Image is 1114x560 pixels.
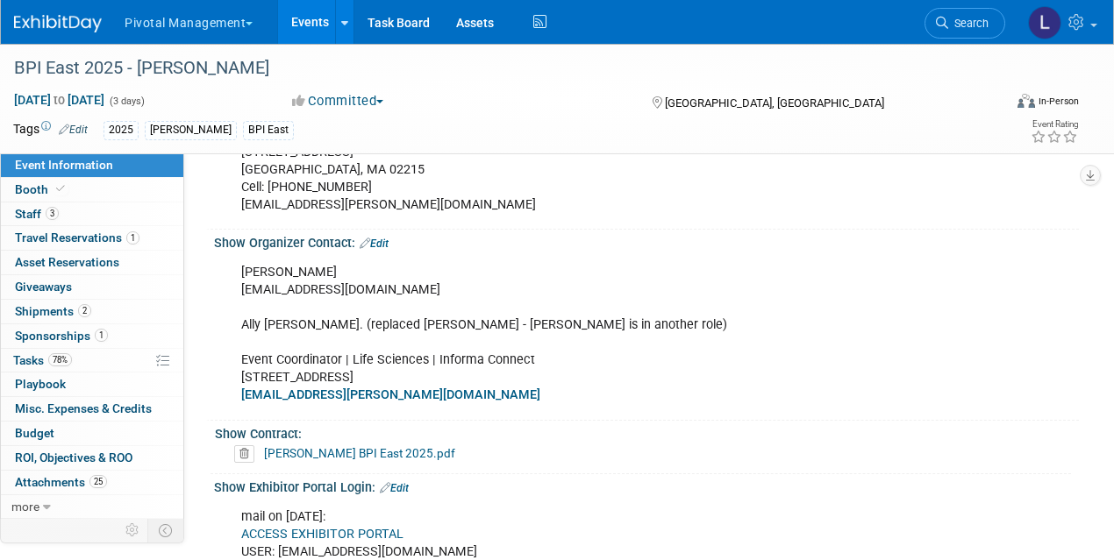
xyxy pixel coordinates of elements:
span: Giveaways [15,280,72,294]
a: Attachments25 [1,471,183,494]
div: [PERSON_NAME] [EMAIL_ADDRESS][DOMAIN_NAME] Ally [PERSON_NAME]. (replaced [PERSON_NAME] - [PERSON_... [229,255,908,414]
div: Event Rating [1031,120,1078,129]
span: Attachments [15,475,107,489]
span: 25 [89,475,107,488]
td: Personalize Event Tab Strip [118,519,148,542]
img: Format-Inperson.png [1018,94,1035,108]
a: Travel Reservations1 [1,226,183,250]
span: Booth [15,182,68,196]
a: ACCESS EXHIBITOR PORTAL [241,527,403,542]
a: Giveaways [1,275,183,299]
a: Edit [360,237,389,250]
div: Show Contract: [215,421,1071,443]
div: BPI East [243,121,294,139]
span: [GEOGRAPHIC_DATA], [GEOGRAPHIC_DATA] [665,96,884,110]
div: Show Organizer Contact: [214,230,1079,252]
a: Booth [1,178,183,202]
a: Edit [59,124,88,136]
div: 2025 [104,121,139,139]
a: Search [925,8,1005,39]
span: Misc. Expenses & Credits [15,401,152,415]
td: Tags [13,120,88,140]
div: BPI East 2025 - [PERSON_NAME] [8,53,988,84]
span: Budget [15,426,54,440]
a: Shipments2 [1,300,183,323]
img: Leslie Pelton [1028,6,1061,39]
span: Sponsorships [15,329,108,343]
a: Playbook [1,372,183,396]
a: Tasks78% [1,349,183,372]
div: Event Format [924,91,1080,117]
span: Playbook [15,377,66,391]
span: 78% [48,353,72,366]
span: 2 [78,304,91,317]
td: Toggle Event Tabs [148,519,184,542]
a: Sponsorships1 [1,324,183,348]
span: 1 [95,329,108,342]
div: In-Person [1038,95,1079,108]
a: Misc. Expenses & Credits [1,397,183,421]
img: ExhibitDay [14,15,102,32]
span: Tasks [13,353,72,367]
span: more [11,500,39,514]
div: [PERSON_NAME] Senior Director of Business Development [STREET_ADDRESS] [GEOGRAPHIC_DATA], MA 0221... [229,100,908,223]
span: to [51,93,68,107]
span: 1 [126,231,139,245]
span: Staff [15,207,59,221]
span: [DATE] [DATE] [13,92,105,108]
span: (3 days) [108,96,145,107]
span: ROI, Objectives & ROO [15,450,132,464]
button: Committed [286,92,390,110]
span: 3 [46,207,59,220]
i: Booth reservation complete [56,184,65,194]
a: Asset Reservations [1,251,183,274]
a: Delete attachment? [234,448,261,460]
div: [PERSON_NAME] [145,121,237,139]
span: Asset Reservations [15,255,119,269]
a: Event Information [1,153,183,177]
a: more [1,495,183,519]
span: Event Information [15,158,113,172]
div: Show Exhibitor Portal Login: [214,474,1079,497]
a: [EMAIL_ADDRESS][PERSON_NAME][DOMAIN_NAME] [241,387,540,402]
a: [PERSON_NAME] BPI East 2025.pdf [264,446,455,460]
span: Travel Reservations [15,230,139,245]
span: Shipments [15,304,91,318]
a: ROI, Objectives & ROO [1,446,183,470]
span: Search [948,17,989,30]
a: Edit [380,482,409,494]
a: Budget [1,422,183,445]
a: Staff3 [1,202,183,226]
